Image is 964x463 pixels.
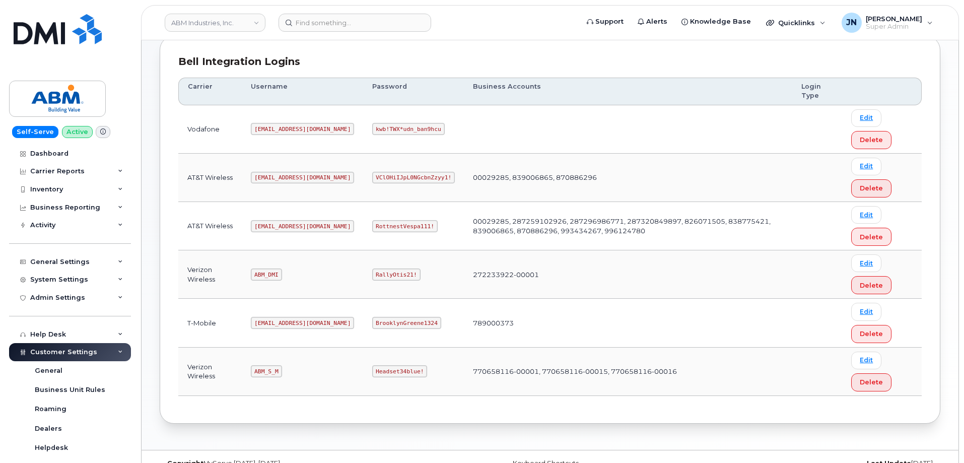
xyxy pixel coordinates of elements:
span: Delete [860,232,883,242]
a: Alerts [631,12,674,32]
th: Carrier [178,78,242,105]
code: [EMAIL_ADDRESS][DOMAIN_NAME] [251,123,354,135]
code: [EMAIL_ADDRESS][DOMAIN_NAME] [251,172,354,184]
a: Edit [851,158,881,175]
a: Knowledge Base [674,12,758,32]
td: AT&T Wireless [178,202,242,250]
td: 00029285, 287259102926, 287296986771, 287320849897, 826071505, 838775421, 839006865, 870886296, 9... [464,202,792,250]
code: [EMAIL_ADDRESS][DOMAIN_NAME] [251,220,354,232]
th: Username [242,78,363,105]
th: Login Type [792,78,842,105]
span: Delete [860,183,883,193]
button: Delete [851,325,891,343]
code: VClOHiIJpL0NGcbnZzyy1! [372,172,455,184]
span: Delete [860,329,883,339]
a: Support [580,12,631,32]
div: Bell Integration Logins [178,54,922,69]
code: RallyOtis21! [372,269,420,281]
span: Support [595,17,624,27]
input: Find something... [279,14,431,32]
td: 770658116-00001, 770658116-00015, 770658116-00016 [464,348,792,396]
div: Joe Nguyen Jr. [835,13,940,33]
td: AT&T Wireless [178,154,242,202]
code: kwb!TWX*udn_ban9hcu [372,123,444,135]
code: ABM_S_M [251,365,282,377]
td: Verizon Wireless [178,348,242,396]
a: Edit [851,303,881,320]
code: Headset34blue! [372,365,427,377]
span: JN [846,17,857,29]
th: Password [363,78,464,105]
button: Delete [851,228,891,246]
button: Delete [851,179,891,197]
span: Delete [860,135,883,145]
span: Super Admin [866,23,922,31]
a: Edit [851,352,881,369]
span: Knowledge Base [690,17,751,27]
button: Delete [851,131,891,149]
button: Delete [851,373,891,391]
a: Edit [851,254,881,272]
span: Alerts [646,17,667,27]
span: [PERSON_NAME] [866,15,922,23]
td: Verizon Wireless [178,250,242,299]
td: Vodafone [178,105,242,154]
span: Delete [860,377,883,387]
span: Delete [860,281,883,290]
a: Edit [851,206,881,224]
td: T-Mobile [178,299,242,347]
code: ABM_DMI [251,269,282,281]
td: 272233922-00001 [464,250,792,299]
td: 789000373 [464,299,792,347]
code: BrooklynGreene1324 [372,317,441,329]
th: Business Accounts [464,78,792,105]
a: Edit [851,109,881,127]
span: Quicklinks [778,19,815,27]
code: [EMAIL_ADDRESS][DOMAIN_NAME] [251,317,354,329]
code: RottnestVespa111! [372,220,438,232]
a: ABM Industries, Inc. [165,14,265,32]
button: Delete [851,276,891,294]
td: 00029285, 839006865, 870886296 [464,154,792,202]
div: Quicklinks [759,13,833,33]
